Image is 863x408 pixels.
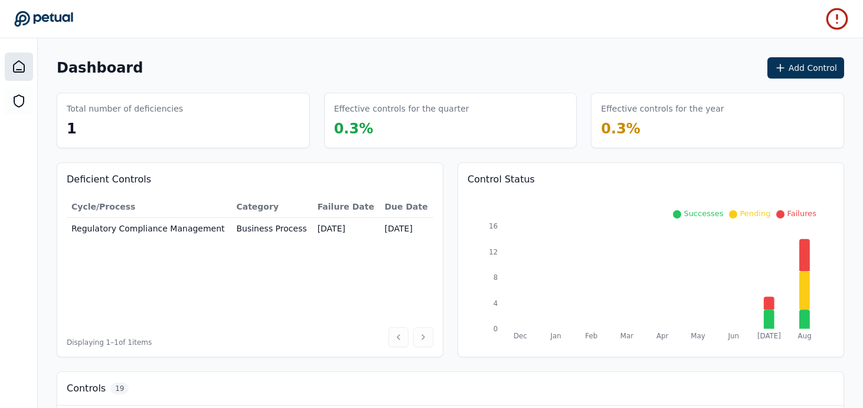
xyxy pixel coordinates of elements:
[67,120,77,137] span: 1
[601,103,724,115] h3: Effective controls for the year
[601,120,640,137] span: 0.3 %
[334,103,469,115] h3: Effective controls for the quarter
[231,218,312,240] td: Business Process
[67,103,183,115] h3: Total number of deficiencies
[67,381,106,396] h3: Controls
[684,209,723,218] span: Successes
[468,172,834,187] h3: Control Status
[620,332,633,340] tspan: Mar
[231,196,312,218] th: Category
[493,325,498,333] tspan: 0
[656,332,669,340] tspan: Apr
[67,218,231,240] td: Regulatory Compliance Management
[493,299,498,308] tspan: 4
[380,196,434,218] th: Due Date
[380,218,434,240] td: [DATE]
[5,87,33,115] a: SOC
[57,58,143,77] h1: Dashboard
[767,57,844,79] button: Add Control
[67,172,433,187] h3: Deficient Controls
[550,332,561,340] tspan: Jan
[334,120,374,137] span: 0.3 %
[740,209,770,218] span: Pending
[5,53,33,81] a: Dashboard
[691,332,705,340] tspan: May
[67,338,152,347] span: Displaying 1– 1 of 1 items
[67,196,231,218] th: Cycle/Process
[489,222,498,230] tspan: 16
[110,383,129,394] span: 19
[313,218,380,240] td: [DATE]
[514,332,527,340] tspan: Dec
[388,327,408,347] button: Previous
[493,273,498,282] tspan: 8
[727,332,738,340] tspan: Jun
[585,332,597,340] tspan: Feb
[757,332,781,340] tspan: [DATE]
[798,332,812,340] tspan: Aug
[313,196,380,218] th: Failure Date
[787,209,816,218] span: Failures
[14,11,73,27] a: Go to Dashboard
[489,248,498,256] tspan: 12
[413,327,433,347] button: Next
